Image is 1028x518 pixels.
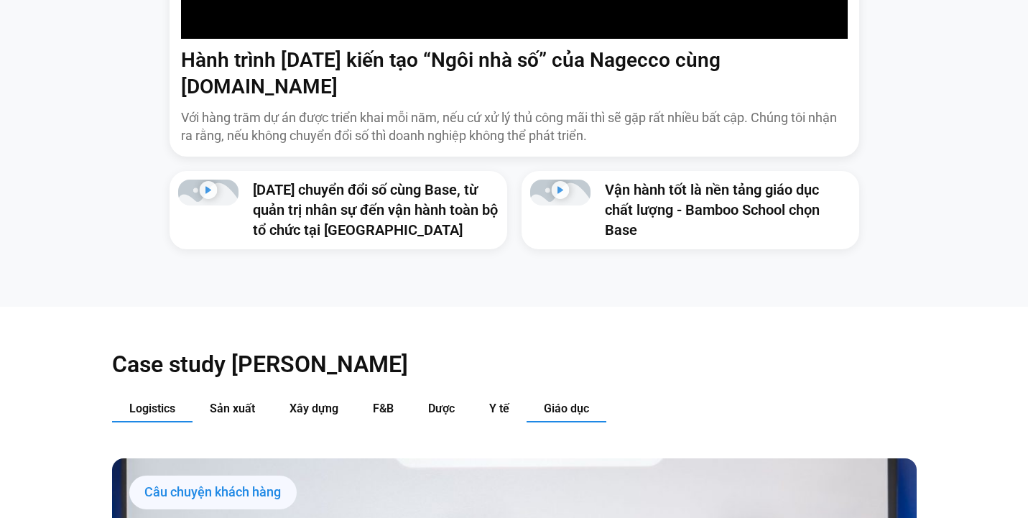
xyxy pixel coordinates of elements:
[489,402,509,415] span: Y tế
[112,350,917,379] h2: Case study [PERSON_NAME]
[605,181,820,239] a: Vận hành tốt là nền tảng giáo dục chất lượng - Bamboo School chọn Base
[551,181,569,204] div: Phát video
[199,181,217,204] div: Phát video
[129,402,175,415] span: Logistics
[544,402,589,415] span: Giáo dục
[253,181,498,239] a: [DATE] chuyển đổi số cùng Base, từ quản trị nhân sự đến vận hành toàn bộ tổ chức tại [GEOGRAPHIC_...
[428,402,455,415] span: Dược
[181,108,848,144] p: Với hàng trăm dự án được triển khai mỗi năm, nếu cứ xử lý thủ công mãi thì sẽ gặp rất nhiều bất c...
[290,402,338,415] span: Xây dựng
[210,402,255,415] span: Sản xuất
[129,476,297,510] div: Câu chuyện khách hàng
[373,402,394,415] span: F&B
[181,48,721,98] a: Hành trình [DATE] kiến tạo “Ngôi nhà số” của Nagecco cùng [DOMAIN_NAME]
